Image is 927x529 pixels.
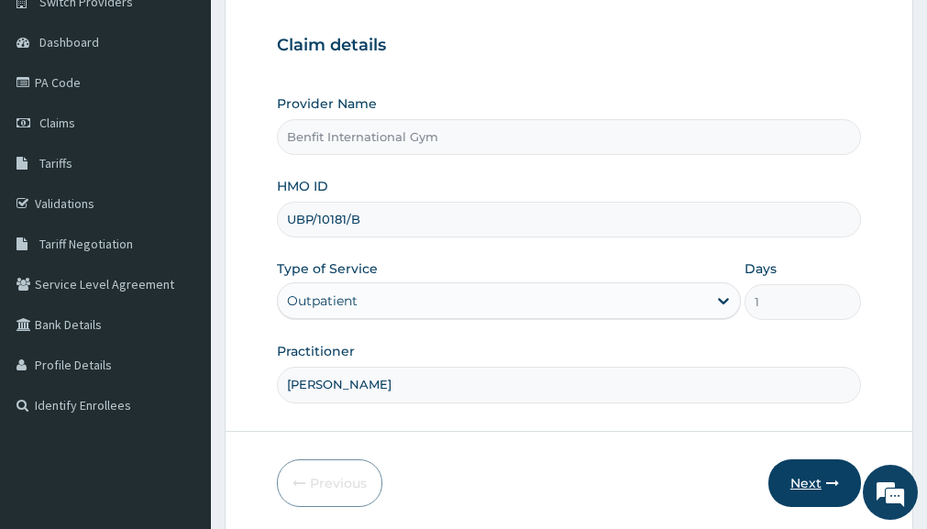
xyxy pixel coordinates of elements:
label: Practitioner [277,342,355,360]
span: Dashboard [39,34,99,50]
span: Tariff Negotiation [39,236,133,252]
span: We're online! [106,151,253,336]
span: Tariffs [39,155,72,171]
img: d_794563401_company_1708531726252_794563401 [34,92,74,138]
div: Chat with us now [95,103,308,127]
input: Enter Name [277,367,861,402]
label: HMO ID [277,177,328,195]
input: Enter HMO ID [277,202,861,237]
label: Days [745,259,777,278]
h3: Claim details [277,36,861,56]
button: Previous [277,459,382,507]
label: Type of Service [277,259,378,278]
label: Provider Name [277,94,377,113]
span: Claims [39,115,75,131]
div: Minimize live chat window [301,9,345,53]
textarea: Type your message and hit 'Enter' [9,342,349,406]
button: Next [768,459,861,507]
